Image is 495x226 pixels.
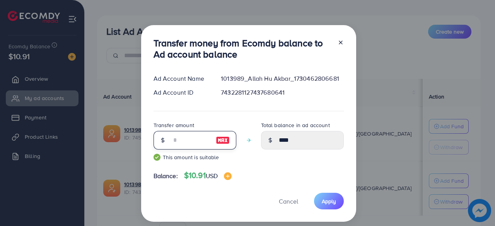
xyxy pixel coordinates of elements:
span: Apply [322,197,336,205]
button: Cancel [269,193,308,209]
img: image [216,136,230,145]
img: guide [154,154,160,161]
small: This amount is suitable [154,153,236,161]
button: Apply [314,193,344,209]
label: Total balance in ad account [261,121,330,129]
span: USD [206,172,218,180]
div: 1013989_Allah Hu Akbar_1730462806681 [215,74,350,83]
div: 7432281127437680641 [215,88,350,97]
div: Ad Account ID [147,88,215,97]
h4: $10.91 [184,171,232,180]
div: Ad Account Name [147,74,215,83]
label: Transfer amount [154,121,194,129]
span: Cancel [279,197,298,206]
h3: Transfer money from Ecomdy balance to Ad account balance [154,37,331,60]
img: image [224,172,232,180]
span: Balance: [154,172,178,180]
